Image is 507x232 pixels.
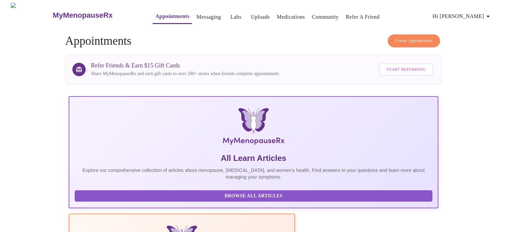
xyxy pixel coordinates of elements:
[343,10,382,24] button: Refer a Friend
[65,34,442,48] h4: Appointments
[248,10,273,24] button: Uploads
[274,10,307,24] button: Medications
[251,12,270,22] a: Uploads
[346,12,380,22] a: Refer a Friend
[155,12,189,21] a: Appointments
[81,192,426,200] span: Browse All Articles
[75,153,433,164] h5: All Learn Articles
[91,62,279,69] h3: Refer Friends & Earn $15 Gift Cards
[395,37,433,45] span: Create Appointment
[433,12,492,21] span: Hi [PERSON_NAME]
[91,70,279,77] p: Share MyMenopauseRx and earn gift cards to over 200+ stores when friends complete appointments
[75,167,433,180] p: Explore our comprehensive collection of articles about menopause, [MEDICAL_DATA], and women's hea...
[53,11,113,20] h3: MyMenopauseRx
[52,4,139,27] a: MyMenopauseRx
[75,190,433,202] button: Browse All Articles
[388,34,440,47] button: Create Appointment
[309,10,342,24] button: Community
[386,66,426,73] span: Start Referring
[277,12,305,22] a: Medications
[312,12,339,22] a: Community
[379,63,433,76] button: Start Referring
[377,60,435,79] a: Start Referring
[225,10,247,24] button: Labs
[430,10,495,23] button: Hi [PERSON_NAME]
[230,12,241,22] a: Labs
[194,10,223,24] button: Messaging
[75,193,434,198] a: Browse All Articles
[11,3,52,28] img: MyMenopauseRx Logo
[130,107,377,148] img: MyMenopauseRx Logo
[196,12,221,22] a: Messaging
[153,10,192,24] button: Appointments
